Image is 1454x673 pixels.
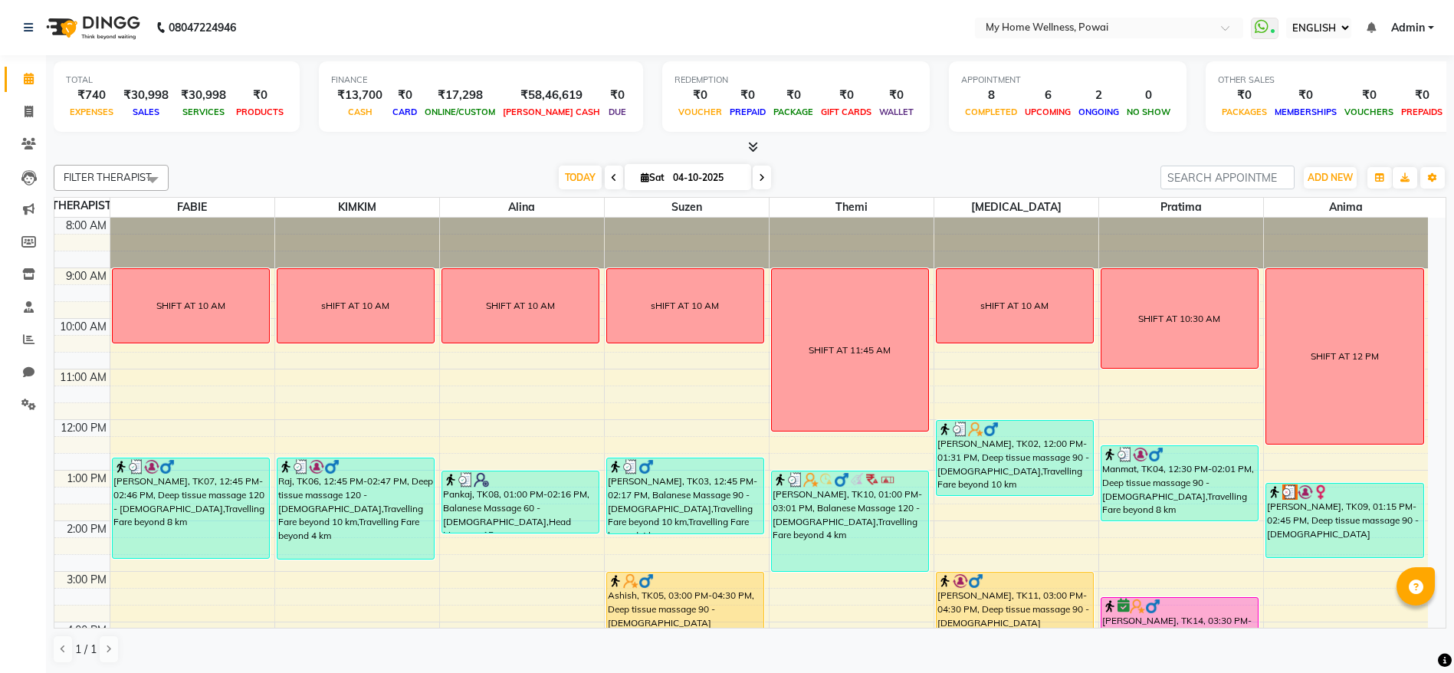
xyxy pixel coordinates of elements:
[63,218,110,234] div: 8:00 AM
[64,572,110,588] div: 3:00 PM
[817,87,875,104] div: ₹0
[421,87,499,104] div: ₹17,298
[770,107,817,117] span: PACKAGE
[1390,612,1439,658] iframe: chat widget
[605,198,769,217] span: Suzen
[175,87,232,104] div: ₹30,998
[1021,87,1075,104] div: 6
[66,74,287,87] div: TOTAL
[64,171,152,183] span: FILTER THERAPIST
[39,6,144,49] img: logo
[961,87,1021,104] div: 8
[66,87,117,104] div: ₹740
[1391,20,1425,36] span: Admin
[499,107,604,117] span: [PERSON_NAME] CASH
[179,107,228,117] span: SERVICES
[937,421,1094,495] div: [PERSON_NAME], TK02, 12:00 PM-01:31 PM, Deep tissue massage 90 - [DEMOGRAPHIC_DATA],Travelling Fa...
[64,471,110,487] div: 1:00 PM
[726,87,770,104] div: ₹0
[1099,198,1263,217] span: Pratima
[64,622,110,639] div: 4:00 PM
[961,74,1174,87] div: APPOINTMENT
[440,198,604,217] span: Alina
[607,458,764,533] div: [PERSON_NAME], TK03, 12:45 PM-02:17 PM, Balanese Massage 90 - [DEMOGRAPHIC_DATA],Travelling Fare ...
[772,471,929,571] div: [PERSON_NAME], TK10, 01:00 PM-03:01 PM, Balanese Massage 120 - [DEMOGRAPHIC_DATA],Travelling Fare...
[607,573,764,646] div: Ashish, TK05, 03:00 PM-04:30 PM, Deep tissue massage 90 - [DEMOGRAPHIC_DATA]
[651,299,719,313] div: sHIFT AT 10 AM
[1123,87,1174,104] div: 0
[421,107,499,117] span: ONLINE/CUSTOM
[961,107,1021,117] span: COMPLETED
[1341,87,1397,104] div: ₹0
[57,420,110,436] div: 12:00 PM
[637,172,668,183] span: Sat
[1101,446,1259,520] div: Manmat, TK04, 12:30 PM-02:01 PM, Deep tissue massage 90 - [DEMOGRAPHIC_DATA],Travelling Fare beyo...
[321,299,389,313] div: sHIFT AT 10 AM
[63,268,110,284] div: 9:00 AM
[1311,350,1379,363] div: SHIFT AT 12 PM
[389,107,421,117] span: CARD
[275,198,439,217] span: KIMKIM
[726,107,770,117] span: PREPAID
[817,107,875,117] span: GIFT CARDS
[1160,166,1295,189] input: SEARCH APPOINTMENT
[232,87,287,104] div: ₹0
[980,299,1049,313] div: sHIFT AT 10 AM
[875,87,917,104] div: ₹0
[54,198,110,214] div: THERAPIST
[934,198,1098,217] span: [MEDICAL_DATA]
[232,107,287,117] span: PRODUCTS
[389,87,421,104] div: ₹0
[770,87,817,104] div: ₹0
[875,107,917,117] span: WALLET
[113,458,270,558] div: [PERSON_NAME], TK07, 12:45 PM-02:46 PM, Deep tissue massage 120 - [DEMOGRAPHIC_DATA],Travelling F...
[1021,107,1075,117] span: UPCOMING
[117,87,175,104] div: ₹30,998
[1397,107,1446,117] span: PREPAIDS
[1271,87,1341,104] div: ₹0
[499,87,604,104] div: ₹58,46,619
[668,166,745,189] input: 2025-10-04
[486,299,555,313] div: SHIFT AT 10 AM
[1218,107,1271,117] span: PACKAGES
[331,74,631,87] div: FINANCE
[674,87,726,104] div: ₹0
[64,521,110,537] div: 2:00 PM
[344,107,376,117] span: CASH
[57,369,110,386] div: 11:00 AM
[1266,484,1423,557] div: [PERSON_NAME], TK09, 01:15 PM-02:45 PM, Deep tissue massage 90 - [DEMOGRAPHIC_DATA]
[169,6,236,49] b: 08047224946
[1308,172,1353,183] span: ADD NEW
[1341,107,1397,117] span: VOUCHERS
[674,107,726,117] span: VOUCHER
[1075,87,1123,104] div: 2
[605,107,630,117] span: DUE
[809,343,891,357] div: SHIFT AT 11:45 AM
[75,642,97,658] span: 1 / 1
[57,319,110,335] div: 10:00 AM
[1304,167,1357,189] button: ADD NEW
[674,74,917,87] div: REDEMPTION
[1101,598,1259,671] div: [PERSON_NAME], TK14, 03:30 PM-05:00 PM, Deep tissue massage 90 - [DEMOGRAPHIC_DATA]
[937,573,1094,646] div: [PERSON_NAME], TK11, 03:00 PM-04:30 PM, Deep tissue massage 90 - [DEMOGRAPHIC_DATA]
[1218,87,1271,104] div: ₹0
[331,87,389,104] div: ₹13,700
[604,87,631,104] div: ₹0
[1271,107,1341,117] span: MEMBERSHIPS
[1138,312,1220,326] div: SHIFT AT 10:30 AM
[1397,87,1446,104] div: ₹0
[770,198,934,217] span: Themi
[442,471,599,533] div: Pankaj, TK08, 01:00 PM-02:16 PM, Balanese Massage 60 - [DEMOGRAPHIC_DATA],Head Massage 15 - [DEMO...
[66,107,117,117] span: EXPENSES
[1123,107,1174,117] span: NO SHOW
[559,166,602,189] span: TODAY
[1075,107,1123,117] span: ONGOING
[129,107,163,117] span: SALES
[156,299,225,313] div: SHIFT AT 10 AM
[1264,198,1429,217] span: Anima
[277,458,435,559] div: Raj, TK06, 12:45 PM-02:47 PM, Deep tissue massage 120 - [DEMOGRAPHIC_DATA],Travelling Fare beyond...
[110,198,274,217] span: FABIE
